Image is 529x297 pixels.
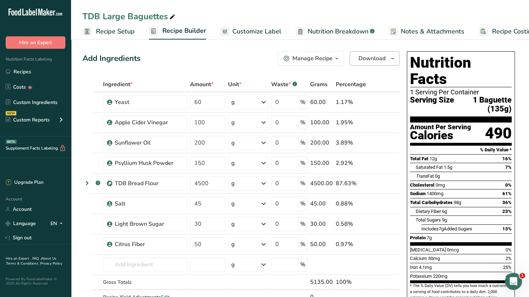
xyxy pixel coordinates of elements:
div: Custom Reports [6,116,50,124]
span: Download [358,54,385,63]
div: 2.92% [336,159,366,167]
span: 23% [502,209,512,214]
span: 0% [505,182,512,188]
span: 6g [442,209,447,214]
span: 13% [502,226,512,231]
span: 25% [503,265,512,270]
span: 0mcg [447,247,459,252]
div: g [231,139,235,147]
span: Grams [310,80,328,89]
div: 4500.00 [310,179,333,188]
span: Percentage [336,80,366,89]
span: 0% [506,247,512,252]
span: Fat [416,173,434,179]
div: 1.17% [336,98,366,106]
span: Iron [410,265,418,270]
div: g [231,159,235,167]
span: Recipe Builder [162,26,206,36]
div: Waste [271,80,297,89]
div: Amount Per Serving [410,124,471,131]
a: Language [6,217,36,230]
span: Total Fat [410,156,428,161]
div: Citrus Fiber [115,240,183,249]
div: g [231,240,235,249]
div: 100.00 [310,118,333,127]
a: Privacy Policy [40,261,62,266]
a: Customize Label [220,24,281,40]
span: 98g [454,200,461,205]
span: 7g [427,235,432,240]
span: 1.5g [444,165,452,170]
a: Recipe Builder [149,23,206,40]
input: Add Ingredient [103,257,187,272]
div: Gross Totals [103,278,187,286]
div: Salt [115,199,183,208]
span: 0g [435,173,440,179]
span: Ingredient [103,80,133,89]
span: 16% [502,156,512,161]
button: Download [350,51,400,66]
span: 36% [502,200,512,205]
span: 7g [439,226,444,231]
div: 45.00 [310,199,333,208]
div: Light Brown Sugar [115,220,183,228]
span: Calcium [410,256,427,261]
span: Recipe Setup [96,27,135,36]
div: g [231,220,235,228]
span: Serving Size [410,96,454,113]
div: 200.00 [310,139,333,147]
div: g [231,98,235,106]
div: Powered By FoodLabelMaker © 2025 All Rights Reserved [6,277,65,286]
div: 50.00 [310,240,333,249]
span: 30mg [428,256,440,261]
span: 4.1mg [419,265,432,270]
div: 60.00 [310,98,333,106]
div: Psyllium Husk Powder [115,159,183,167]
span: 9g [442,217,447,223]
span: Customize Label [232,27,281,36]
div: Upgrade Plan [6,179,43,186]
span: 0mg [436,182,445,188]
span: 220mg [433,273,447,279]
span: Dietary Fiber [416,209,441,214]
section: % Daily Value * [410,146,512,154]
div: BETA [6,140,17,144]
div: g [231,179,235,188]
span: 1400mg [427,191,443,196]
span: 1 Baguette (135g) [454,96,512,113]
div: Add Ingredients [82,53,141,64]
span: Potassium [410,273,432,279]
div: g [231,118,235,127]
div: TDB Large Baguettes [82,10,177,23]
span: 12g [430,156,437,161]
button: Hire an Expert [6,36,65,49]
span: Protein [410,235,426,240]
span: Total Carbohydrates [410,200,453,205]
span: Saturated Fat [416,165,443,170]
div: 5135.00 [310,278,333,286]
div: 150.00 [310,159,333,167]
div: 1 Serving Per Container [410,89,512,96]
img: Sub Recipe [107,181,112,186]
span: Nutrition Breakdown [308,27,368,36]
div: 0.58% [336,220,366,228]
div: 490 [485,124,512,143]
span: Total Sugars [416,217,441,223]
div: 100% [336,278,366,286]
div: 87.63% [336,179,366,188]
div: 1.95% [336,118,366,127]
div: 3.89% [336,139,366,147]
div: 0.97% [336,240,366,249]
span: Unit [228,80,242,89]
span: Sodium [410,191,426,196]
div: EN [50,219,65,228]
div: Sunflower Oil [115,139,183,147]
button: Manage Recipe [277,51,344,66]
div: 30.00 [310,220,333,228]
div: Apple Cider Vinegar [115,118,183,127]
div: NEW [6,111,16,115]
span: 1 [519,273,525,278]
span: Amount [190,80,214,89]
span: 2% [506,256,512,261]
div: Calories [410,130,471,141]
